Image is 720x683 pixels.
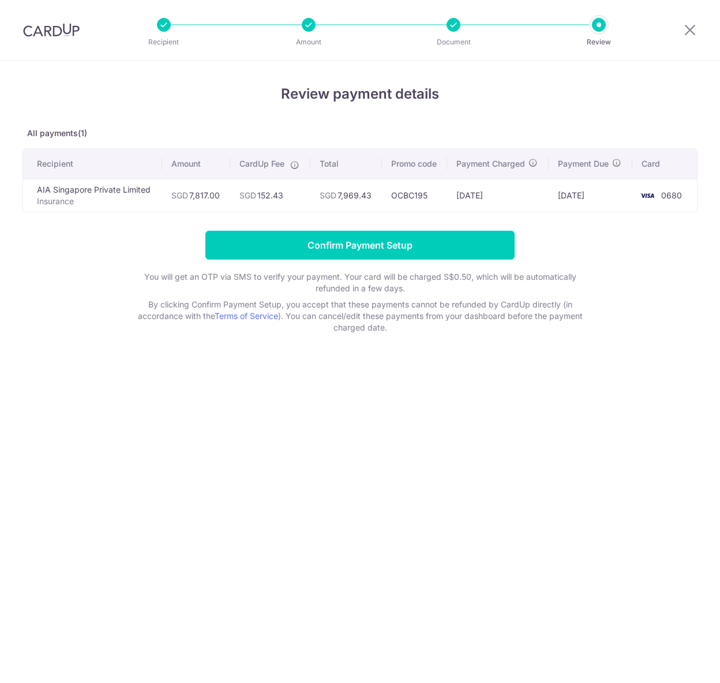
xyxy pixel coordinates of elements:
iframe: Opens a widget where you can find more information [646,648,708,677]
img: <span class="translation_missing" title="translation missing: en.account_steps.new_confirm_form.b... [636,189,659,202]
th: Recipient [23,149,162,179]
td: [DATE] [447,179,549,212]
p: All payments(1) [22,127,697,139]
p: Insurance [37,196,153,207]
span: Payment Due [558,158,609,170]
p: Recipient [121,36,207,48]
td: 152.43 [230,179,310,212]
th: Total [310,149,382,179]
span: CardUp Fee [239,158,284,170]
p: Document [411,36,496,48]
td: 7,969.43 [310,179,382,212]
span: 0680 [661,190,682,200]
th: Amount [162,149,230,179]
p: Review [556,36,642,48]
td: OCBC195 [382,179,447,212]
p: Amount [266,36,351,48]
td: [DATE] [549,179,632,212]
span: SGD [320,190,336,200]
p: You will get an OTP via SMS to verify your payment. Your card will be charged S$0.50, which will ... [129,271,591,294]
input: Confirm Payment Setup [205,231,515,260]
td: AIA Singapore Private Limited [23,179,162,212]
img: CardUp [23,23,80,37]
span: SGD [171,190,188,200]
a: Terms of Service [215,311,278,321]
p: By clicking Confirm Payment Setup, you accept that these payments cannot be refunded by CardUp di... [129,299,591,333]
th: Card [632,149,697,179]
th: Promo code [382,149,447,179]
h4: Review payment details [22,84,697,104]
span: Payment Charged [456,158,525,170]
td: 7,817.00 [162,179,230,212]
span: SGD [239,190,256,200]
